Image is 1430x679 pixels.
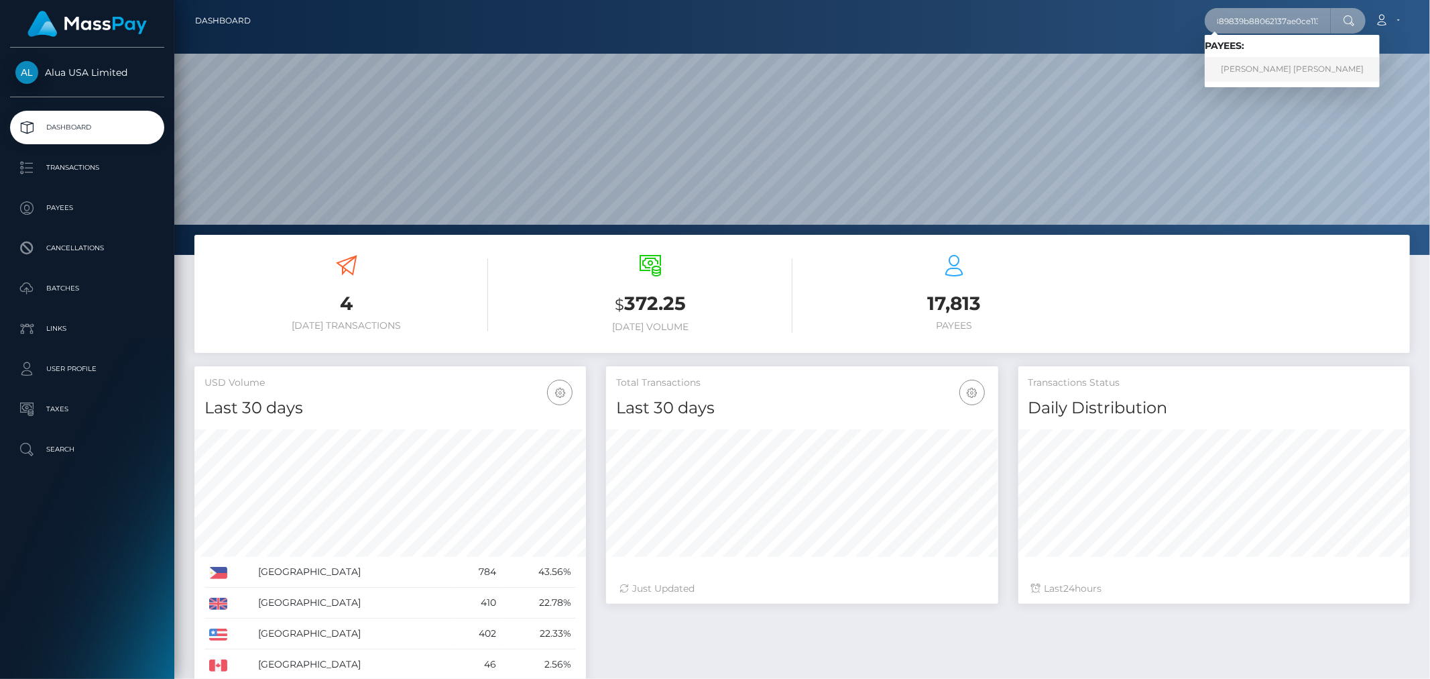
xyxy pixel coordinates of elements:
[27,11,147,37] img: MassPay Logo
[209,629,227,641] img: US.png
[10,312,164,346] a: Links
[15,158,159,178] p: Transactions
[501,619,576,649] td: 22.33%
[813,320,1096,331] h6: Payees
[501,557,576,588] td: 43.56%
[204,397,576,420] h4: Last 30 days
[195,7,251,35] a: Dashboard
[10,272,164,305] a: Batches
[813,291,1096,317] h3: 17,813
[15,359,159,379] p: User Profile
[15,61,38,84] img: Alua USA Limited
[501,588,576,619] td: 22.78%
[253,557,453,588] td: [GEOGRAPHIC_DATA]
[204,320,488,331] h6: [DATE] Transactions
[10,111,164,144] a: Dashboard
[15,198,159,218] p: Payees
[10,191,164,225] a: Payees
[209,598,227,610] img: GB.png
[616,376,988,390] h5: Total Transactions
[453,588,501,619] td: 410
[209,567,227,579] img: PH.png
[209,660,227,672] img: CA.png
[615,295,624,314] small: $
[10,66,164,79] span: Alua USA Limited
[453,557,501,588] td: 784
[253,619,453,649] td: [GEOGRAPHIC_DATA]
[10,433,164,466] a: Search
[15,117,159,138] p: Dashboard
[616,397,988,420] h4: Last 30 days
[1028,376,1400,390] h5: Transactions Status
[453,619,501,649] td: 402
[1205,57,1380,82] a: [PERSON_NAME] [PERSON_NAME]
[10,393,164,426] a: Taxes
[15,399,159,419] p: Taxes
[1205,8,1331,34] input: Search...
[10,151,164,185] a: Transactions
[10,352,164,386] a: User Profile
[15,238,159,258] p: Cancellations
[1032,582,1396,596] div: Last hours
[15,278,159,299] p: Batches
[619,582,984,596] div: Just Updated
[253,588,453,619] td: [GEOGRAPHIC_DATA]
[15,439,159,460] p: Search
[1028,397,1400,420] h4: Daily Distribution
[1205,40,1380,52] h6: Payees:
[204,291,488,317] h3: 4
[204,376,576,390] h5: USD Volume
[15,319,159,339] p: Links
[508,321,792,333] h6: [DATE] Volume
[1064,582,1075,594] span: 24
[508,291,792,318] h3: 372.25
[10,231,164,265] a: Cancellations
